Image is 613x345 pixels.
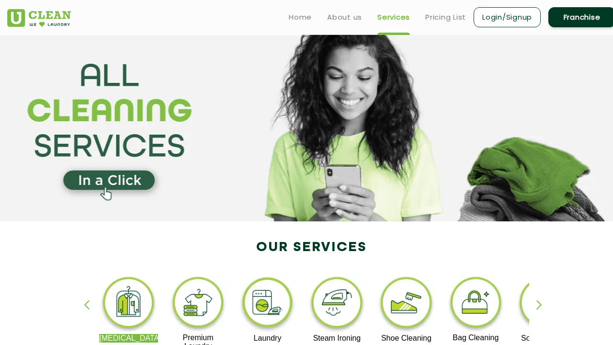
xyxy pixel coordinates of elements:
p: Bag Cleaning [446,333,505,342]
img: UClean Laundry and Dry Cleaning [7,9,71,27]
p: Laundry [238,334,297,343]
img: bag_cleaning_11zon.webp [446,275,505,333]
p: Sofa Cleaning [516,334,575,343]
a: Services [377,11,410,23]
img: steam_ironing_11zon.webp [307,275,366,334]
img: laundry_cleaning_11zon.webp [238,275,297,334]
a: About us [327,11,362,23]
img: shoe_cleaning_11zon.webp [377,275,436,334]
a: Login/Signup [474,7,541,27]
img: sofa_cleaning_11zon.webp [516,275,575,334]
p: [MEDICAL_DATA] [99,334,158,343]
a: Home [289,11,312,23]
a: Pricing List [425,11,466,23]
img: premium_laundry_cleaning_11zon.webp [169,275,227,333]
p: Steam Ironing [307,334,366,343]
p: Shoe Cleaning [377,334,436,343]
img: dry_cleaning_11zon.webp [99,275,158,334]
